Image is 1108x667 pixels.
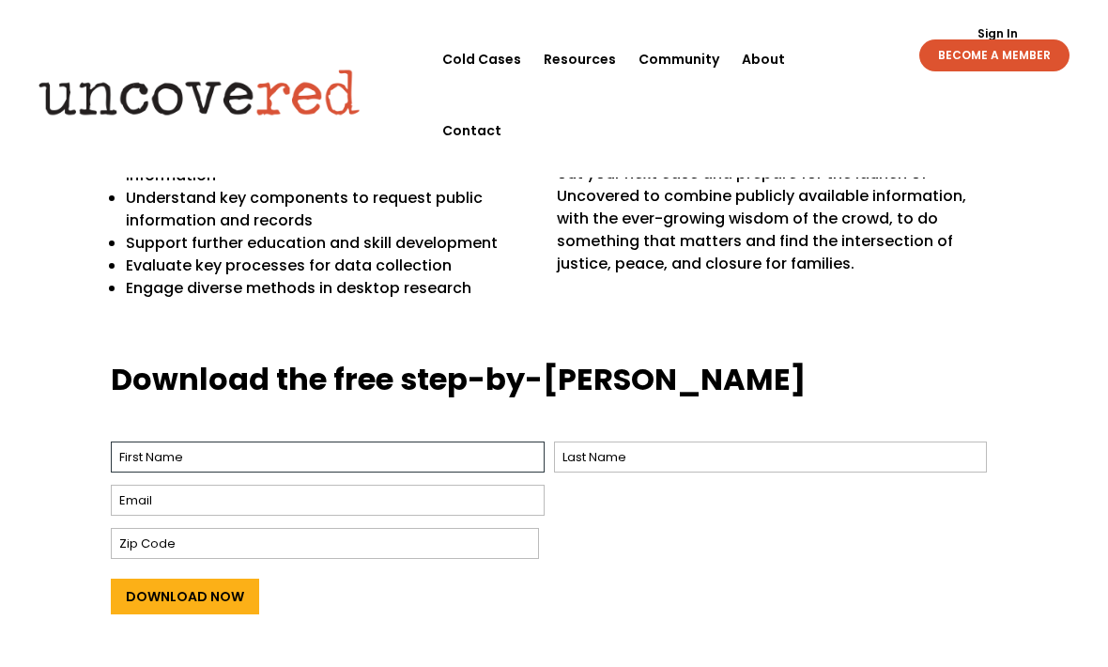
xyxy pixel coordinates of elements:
[23,56,376,128] img: Uncovered logo
[442,95,501,166] a: Contact
[111,442,545,473] input: First Name
[111,579,259,614] input: Download Now
[742,23,785,95] a: About
[557,140,976,274] span: The guide also comes with workspace so you can map out your next case and prepare for the launch ...
[544,23,616,95] a: Resources
[111,485,545,516] input: Email
[126,232,523,255] p: Support further education and skill development
[126,187,523,232] p: Understand key components to request public information and records
[967,28,1028,39] a: Sign In
[111,528,539,559] input: Zip Code
[111,359,997,411] h3: Download the free step-by-[PERSON_NAME]
[919,39,1070,71] a: BECOME A MEMBER
[126,255,523,277] p: Evaluate key processes for data collection
[442,23,521,95] a: Cold Cases
[126,277,523,300] p: Engage diverse methods in desktop research
[639,23,719,95] a: Community
[554,442,988,473] input: Last Name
